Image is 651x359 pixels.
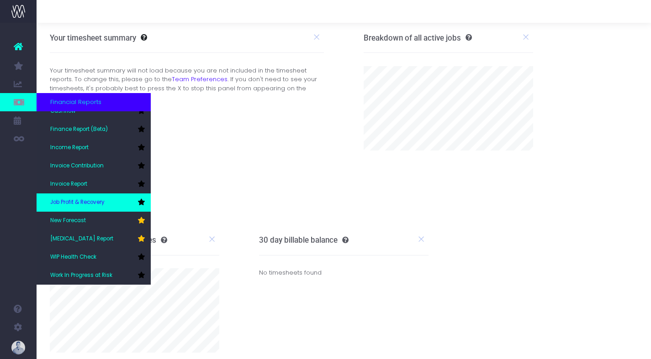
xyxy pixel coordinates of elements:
[50,235,113,243] span: [MEDICAL_DATA] Report
[50,217,86,225] span: New Forecast
[43,66,331,102] div: Your timesheet summary will not load because you are not included in the timesheet reports. To ch...
[37,248,151,266] a: WIP Health Check
[50,271,112,280] span: Work In Progress at Risk
[37,193,151,212] a: Job Profit & Recovery
[50,33,136,42] h3: Your timesheet summary
[37,212,151,230] a: New Forecast
[37,230,151,248] a: [MEDICAL_DATA] Report
[50,107,76,115] span: Cashflow
[11,341,25,354] img: images/default_profile_image.png
[364,33,472,42] h3: Breakdown of all active jobs
[37,266,151,285] a: Work In Progress at Risk
[50,253,96,261] span: WIP Health Check
[50,98,101,107] span: Financial Reports
[37,157,151,175] a: Invoice Contribution
[172,75,228,83] a: Team Preferences
[50,162,104,170] span: Invoice Contribution
[37,175,151,193] a: Invoice Report
[50,125,108,134] span: Finance Report (Beta)
[50,198,105,207] span: Job Profit & Recovery
[50,144,89,152] span: Income Report
[37,139,151,157] a: Income Report
[259,255,429,291] div: No timesheets found
[259,235,349,245] h3: 30 day billable balance
[50,180,87,188] span: Invoice Report
[37,120,151,139] a: Finance Report (Beta)
[37,102,151,120] a: Cashflow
